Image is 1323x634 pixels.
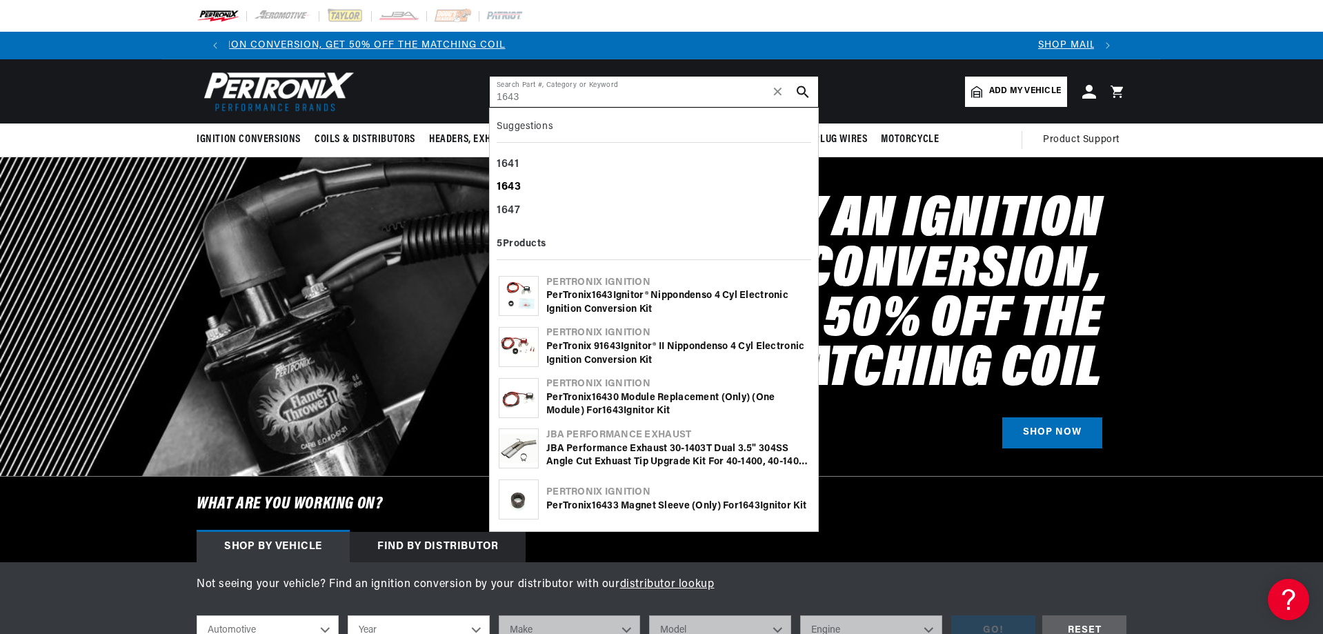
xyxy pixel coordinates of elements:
[546,499,809,513] div: PerTronix 3 Magnet Sleeve (only) for Ignitor Kit
[620,579,715,590] a: distributor lookup
[308,123,422,156] summary: Coils & Distributors
[592,290,613,301] b: 1643
[201,32,229,59] button: Translation missing: en.sections.announcements.previous_announcement
[881,132,939,147] span: Motorcycle
[497,153,811,177] div: 1641
[497,199,811,223] div: 1647
[499,328,538,366] img: PerTronix 91643 Ignitor® II Nippondenso 4 cyl Electronic Ignition Conversion Kit
[499,434,538,463] img: JBA Performance Exhaust 30-1403T Dual 3.5" 304SS Angle Cut exhuast tip Upgrade kit for 40-1400, 4...
[497,181,521,192] b: 1643
[1094,32,1122,59] button: Translation missing: en.sections.announcements.next_announcement
[197,532,350,562] div: Shop by vehicle
[499,480,538,519] img: PerTronix 16433 Magnet Sleeve (only) for 1643 Ignitor Kit
[162,32,1161,59] slideshow-component: Translation missing: en.sections.announcements.announcement_bar
[422,123,597,156] summary: Headers, Exhausts & Components
[546,377,809,391] div: Pertronix Ignition
[546,391,809,418] div: PerTronix 0 Module replacement (only) (one module) for Ignitor Kit
[874,123,946,156] summary: Motorcycle
[788,77,818,107] button: search button
[315,132,415,147] span: Coils & Distributors
[592,393,613,403] b: 1643
[1043,132,1120,148] span: Product Support
[546,486,809,499] div: Pertronix Ignition
[157,40,506,50] a: BUY AN IGNITION CONVERSION, GET 50% OFF THE MATCHING COIL
[602,406,624,416] b: 1643
[197,68,355,115] img: Pertronix
[784,132,868,147] span: Spark Plug Wires
[197,576,1126,594] p: Not seeing your vehicle? Find an ignition conversion by your distributor with our
[592,501,613,511] b: 1643
[499,379,538,417] img: PerTronix 16430 Module replacement (only) (one module) for 1643 Ignitor Kit
[777,123,875,156] summary: Spark Plug Wires
[739,501,760,511] b: 1643
[197,132,301,147] span: Ignition Conversions
[965,77,1067,107] a: Add my vehicle
[499,277,538,315] img: PerTronix 1643 Ignitor® Nippondenso 4 cyl Electronic Ignition Conversion Kit
[350,532,526,562] div: Find by Distributor
[599,341,621,352] b: 1643
[162,477,1161,532] h6: What are you working on?
[497,239,546,249] b: 5 Products
[197,123,308,156] summary: Ignition Conversions
[546,326,809,340] div: Pertronix Ignition
[546,340,809,367] div: PerTronix 9 Ignitor® II Nippondenso 4 cyl Electronic Ignition Conversion Kit
[1043,123,1126,157] summary: Product Support
[497,115,811,143] div: Suggestions
[546,289,809,316] div: PerTronix Ignitor® Nippondenso 4 cyl Electronic Ignition Conversion Kit
[546,428,809,442] div: JBA Performance Exhaust
[490,77,818,107] input: Search Part #, Category or Keyword
[546,442,809,469] div: JBA Performance Exhaust 30-1403T Dual 3.5" 304SS Angle Cut exhuast tip Upgrade kit for 40-1400, 4...
[1002,417,1102,448] a: SHOP NOW
[429,132,590,147] span: Headers, Exhausts & Components
[989,85,1061,98] span: Add my vehicle
[546,276,809,290] div: Pertronix Ignition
